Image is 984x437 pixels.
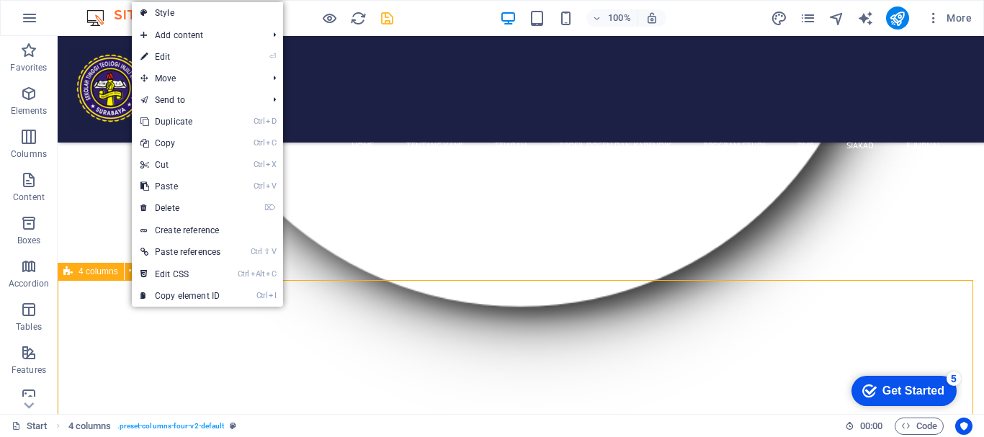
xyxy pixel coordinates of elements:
i: Ctrl [254,181,265,191]
button: save [378,9,395,27]
p: Content [13,192,45,203]
i: C [266,138,276,148]
span: More [926,11,972,25]
i: Navigator [828,10,845,27]
p: Features [12,364,46,376]
i: Pages (Ctrl+Alt+S) [800,10,816,27]
a: ⌦Delete [132,197,229,219]
span: Code [901,418,937,435]
a: Style [132,2,283,24]
i: ⏎ [269,52,276,61]
i: Ctrl [238,269,249,279]
i: C [266,269,276,279]
a: CtrlCCopy [132,132,229,154]
div: Get Started 5 items remaining, 0% complete [12,7,117,37]
i: V [266,181,276,191]
a: CtrlICopy element ID [132,285,229,307]
span: Add content [132,24,261,46]
button: Code [895,418,944,435]
button: publish [886,6,909,30]
i: V [272,247,276,256]
button: 100% [586,9,638,27]
p: Accordion [9,278,49,289]
span: . preset-columns-four-v2-default [117,418,225,435]
i: Design (Ctrl+Alt+Y) [771,10,787,27]
i: Ctrl [254,160,265,169]
i: Ctrl [254,138,265,148]
h6: 100% [608,9,631,27]
nav: breadcrumb [68,418,237,435]
a: ⏎Edit [132,46,229,68]
i: X [266,160,276,169]
i: Ctrl [256,291,268,300]
a: CtrlVPaste [132,176,229,197]
a: CtrlAltCEdit CSS [132,263,229,285]
i: Save (Ctrl+S) [379,10,395,27]
span: : [870,420,872,431]
button: text_generator [857,9,875,27]
a: CtrlXCut [132,154,229,176]
button: Usercentrics [955,418,972,435]
i: Reload page [350,10,367,27]
i: Ctrl [251,247,262,256]
span: 00 00 [860,418,882,435]
span: Click to select. Double-click to edit [68,418,112,435]
i: Publish [889,10,905,27]
i: On resize automatically adjust zoom level to fit chosen device. [645,12,658,24]
button: pages [800,9,817,27]
a: CtrlDDuplicate [132,111,229,132]
i: AI Writer [857,10,874,27]
a: Send to [132,89,261,111]
div: 5 [107,3,121,17]
p: Columns [11,148,47,160]
h6: Session time [845,418,883,435]
i: I [269,291,276,300]
img: Editor Logo [83,9,191,27]
button: Click here to leave preview mode and continue editing [321,9,338,27]
div: Get Started [43,16,104,29]
p: Boxes [17,235,41,246]
i: D [266,117,276,126]
button: navigator [828,9,846,27]
p: Elements [11,105,48,117]
i: Ctrl [254,117,265,126]
a: Create reference [132,220,283,241]
p: Tables [16,321,42,333]
a: Ctrl⇧VPaste references [132,241,229,263]
p: Favorites [10,62,47,73]
button: reload [349,9,367,27]
i: This element is a customizable preset [230,422,236,430]
button: More [921,6,978,30]
span: Move [132,68,261,89]
span: 4 columns [79,267,118,276]
i: Alt [251,269,265,279]
i: ⌦ [264,203,276,212]
i: ⇧ [264,247,270,256]
a: Click to cancel selection. Double-click to open Pages [12,418,48,435]
button: design [771,9,788,27]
